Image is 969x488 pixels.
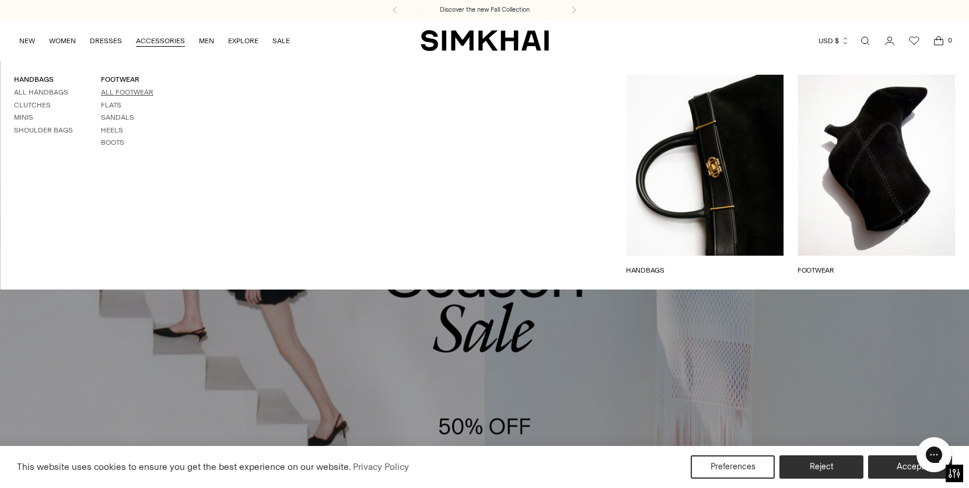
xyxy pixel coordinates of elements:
a: WOMEN [49,28,76,54]
iframe: Gorgias live chat messenger [911,433,957,476]
a: Privacy Policy (opens in a new tab) [351,458,411,476]
a: Discover the new Fall Collection [440,5,530,15]
span: This website uses cookies to ensure you get the best experience on our website. [17,461,351,472]
a: Open search modal [853,29,877,53]
a: SIMKHAI [421,29,549,52]
a: NEW [19,28,35,54]
a: DRESSES [90,28,122,54]
a: Wishlist [902,29,926,53]
button: Accept [868,455,952,479]
a: SALE [272,28,290,54]
button: Reject [779,455,863,479]
a: ACCESSORIES [136,28,185,54]
button: USD $ [818,28,849,54]
a: EXPLORE [228,28,258,54]
span: 0 [944,35,955,46]
a: Open cart modal [927,29,950,53]
button: Preferences [691,455,775,479]
a: MEN [199,28,214,54]
a: Go to the account page [878,29,901,53]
